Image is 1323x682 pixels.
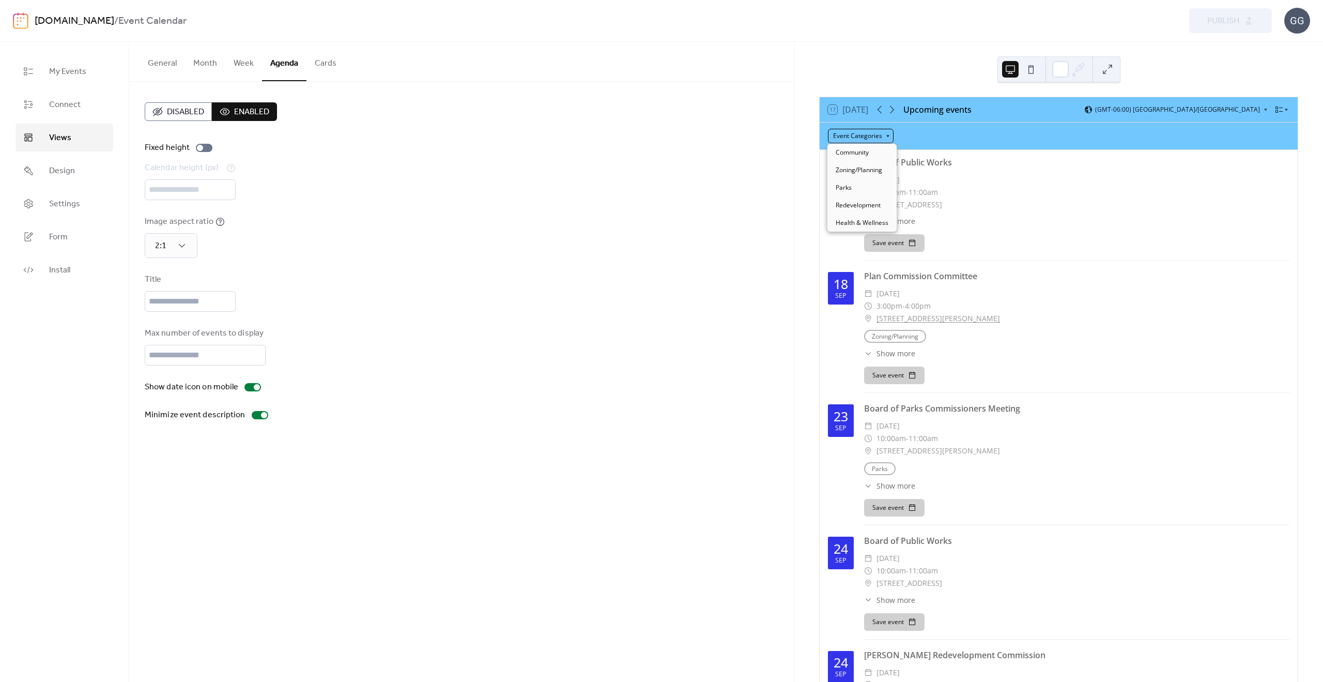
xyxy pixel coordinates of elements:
[16,190,113,218] a: Settings
[864,234,925,252] button: Save event
[864,420,872,432] div: ​
[140,42,185,80] button: General
[212,102,277,121] button: Enabled
[902,300,905,312] span: -
[864,348,872,359] div: ​
[225,42,262,80] button: Week
[864,535,1289,547] div: Board of Public Works
[876,420,900,432] span: [DATE]
[876,565,906,577] span: 10:00am
[262,42,306,81] button: Agenda
[864,432,872,445] div: ​
[835,671,847,678] div: Sep
[903,103,972,116] div: Upcoming events
[906,432,909,445] span: -
[864,480,915,491] button: ​Show more
[49,132,71,144] span: Views
[16,57,113,85] a: My Events
[864,402,1289,415] div: Board of Parks Commissioners Meeting ​
[35,11,114,31] a: [DOMAIN_NAME]
[864,312,872,325] div: ​
[145,381,238,393] div: Show date icon on mobile
[876,348,915,359] span: Show more
[836,201,881,210] span: Redevelopment
[876,199,942,211] span: [STREET_ADDRESS]
[167,106,204,118] span: Disabled
[864,156,1289,169] div: Board of Public Works
[234,106,269,118] span: Enabled
[876,666,900,679] span: [DATE]
[49,198,80,210] span: Settings
[909,565,938,577] span: 11:00am
[864,595,915,605] button: ​Show more
[49,264,70,277] span: Install
[864,649,1289,661] div: [PERSON_NAME] Redevelopment Commission
[145,216,213,228] div: Image aspect ratio
[864,287,872,300] div: ​
[909,432,938,445] span: 11:00am
[145,274,234,286] div: Title
[306,42,345,80] button: Cards
[876,432,906,445] span: 10:00am
[13,12,28,29] img: logo
[864,367,925,384] button: Save event
[836,183,852,192] span: Parks
[1095,107,1260,113] span: (GMT-06:00) [GEOGRAPHIC_DATA]/[GEOGRAPHIC_DATA]
[864,300,872,312] div: ​
[114,11,118,31] b: /
[834,278,848,291] div: 18
[145,102,212,121] button: Disabled
[864,480,872,491] div: ​
[876,300,902,312] span: 3:00pm
[876,287,900,300] span: [DATE]
[49,99,81,111] span: Connect
[145,142,190,154] div: Fixed height
[835,557,847,564] div: Sep
[906,186,909,199] span: -
[835,425,847,432] div: Sep
[16,223,113,251] a: Form
[185,42,225,80] button: Month
[864,270,1289,282] div: Plan Commission Committee
[876,312,1000,325] a: [STREET_ADDRESS][PERSON_NAME]
[864,613,925,631] button: Save event
[864,577,872,589] div: ​
[49,66,86,78] span: My Events
[145,409,245,421] div: Minimize event description
[905,300,931,312] span: 4:00pm
[49,165,75,177] span: Design
[145,327,264,340] div: Max number of events to display
[155,238,166,254] span: 2:1
[16,157,113,185] a: Design
[834,656,848,669] div: 24
[1284,8,1310,34] div: GG
[836,165,882,175] span: Zoning/Planning
[864,499,925,517] button: Save event
[864,595,872,605] div: ​
[906,565,909,577] span: -
[864,348,915,359] button: ​Show more
[909,186,938,199] span: 11:00am
[876,480,915,491] span: Show more
[864,445,872,457] div: ​
[118,11,187,31] b: Event Calendar
[876,552,900,565] span: [DATE]
[864,565,872,577] div: ​
[834,410,848,423] div: 23
[876,595,915,605] span: Show more
[876,577,942,589] span: [STREET_ADDRESS]
[16,90,113,118] a: Connect
[49,231,68,244] span: Form
[835,293,847,299] div: Sep
[836,218,888,228] span: Health & Wellness
[16,256,113,284] a: Install
[864,666,872,679] div: ​
[836,148,869,157] span: Community
[864,552,872,565] div: ​
[16,124,113,151] a: Views
[876,445,1000,457] span: [STREET_ADDRESS][PERSON_NAME]
[834,542,848,555] div: 24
